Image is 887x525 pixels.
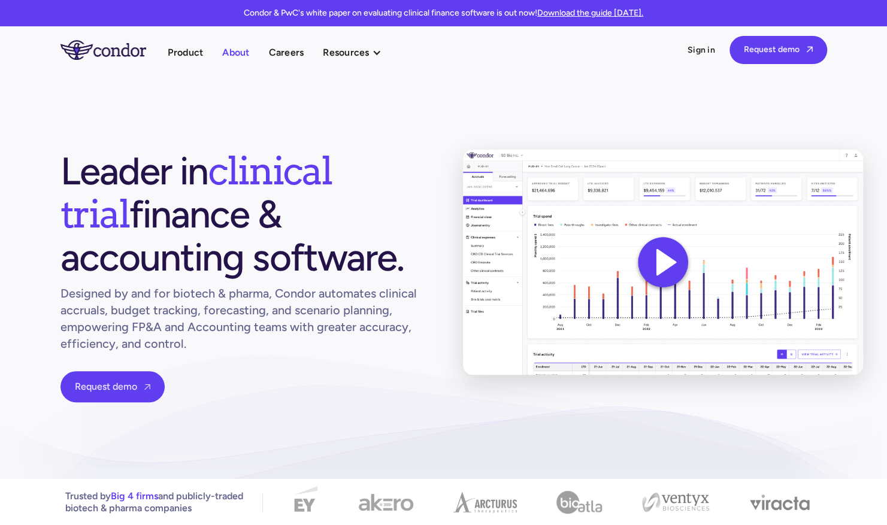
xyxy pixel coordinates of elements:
span: clinical trial [60,147,332,237]
h1: Leader in finance & accounting software. [60,150,425,279]
span:  [144,383,150,391]
a: Request demo [729,36,827,64]
a: Download the guide [DATE]. [537,8,643,18]
a: About [222,44,249,60]
span: Big 4 firms [111,490,158,502]
a: Product [168,44,204,60]
a: Careers [269,44,304,60]
div: Resources [323,44,393,60]
span:  [807,45,813,53]
p: Condor & PwC's white paper on evaluating clinical finance software is out now! [244,7,643,19]
div: Resources [323,44,369,60]
a: home [60,40,168,59]
a: Sign in [688,44,715,56]
h1: Designed by and for biotech & pharma, Condor automates clinical accruals, budget tracking, foreca... [60,285,425,352]
p: Trusted by and publicly-traded biotech & pharma companies [65,490,243,514]
a: Request demo [60,371,165,402]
